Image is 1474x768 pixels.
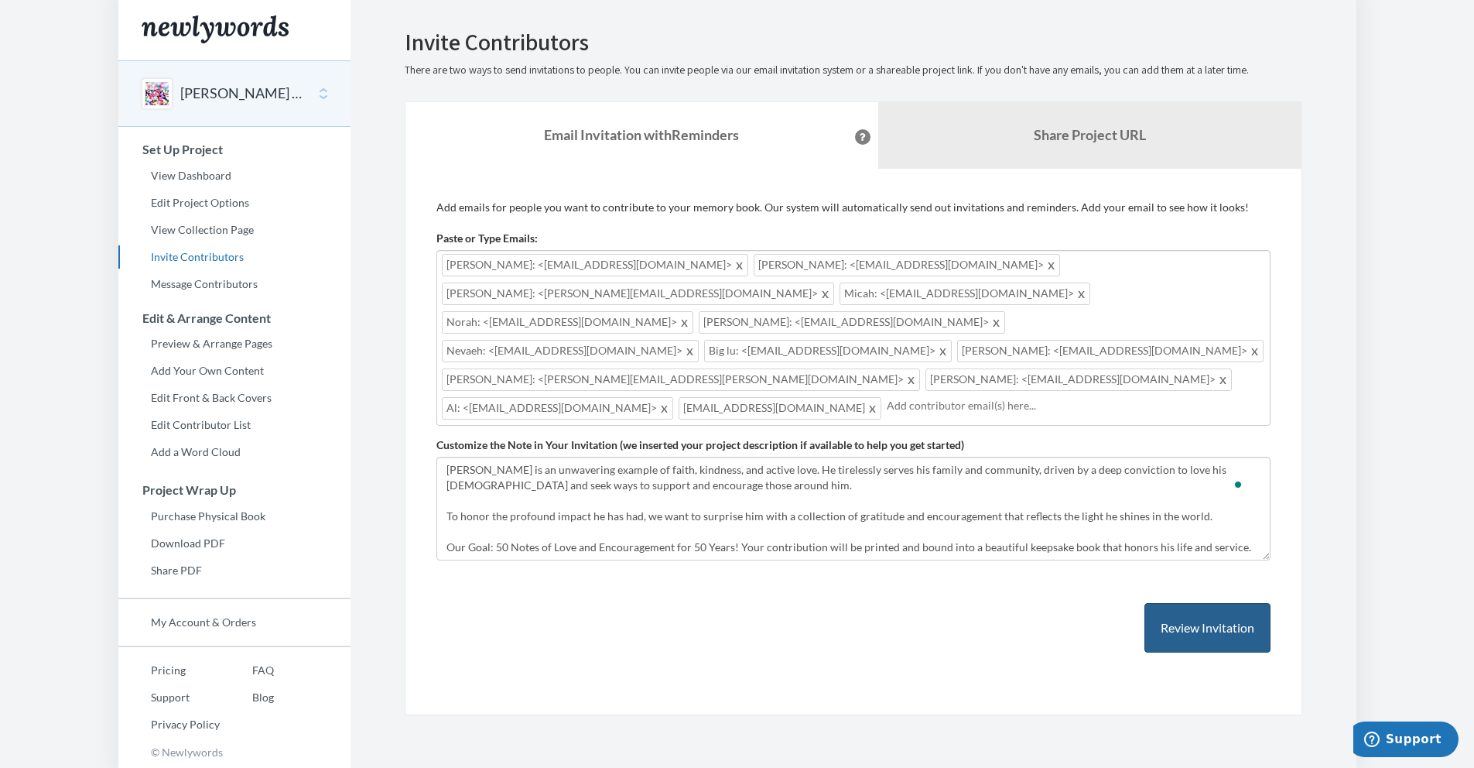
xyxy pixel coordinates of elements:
span: [PERSON_NAME]: <[PERSON_NAME][EMAIL_ADDRESS][DOMAIN_NAME]> [442,283,834,305]
span: Al: <[EMAIL_ADDRESS][DOMAIN_NAME]> [442,397,673,420]
b: Share Project URL [1034,126,1146,143]
a: FAQ [220,659,274,682]
label: Paste or Type Emails: [436,231,538,246]
a: Edit Front & Back Covers [118,386,351,410]
a: Edit Project Options [118,191,351,214]
a: Download PDF [118,532,351,555]
a: Preview & Arrange Pages [118,332,351,355]
h3: Project Wrap Up [119,483,351,497]
input: Add contributor email(s) here... [887,397,1265,414]
a: Add a Word Cloud [118,441,351,464]
a: My Account & Orders [118,611,351,634]
a: Purchase Physical Book [118,505,351,528]
span: Norah: <[EMAIL_ADDRESS][DOMAIN_NAME]> [442,311,693,334]
label: Customize the Note in Your Invitation (we inserted your project description if available to help ... [436,437,964,453]
a: Pricing [118,659,220,682]
span: [PERSON_NAME]: <[EMAIL_ADDRESS][DOMAIN_NAME]> [442,254,748,276]
a: Message Contributors [118,273,351,296]
h2: Invite Contributors [405,29,1302,55]
a: Privacy Policy [118,713,220,736]
span: [PERSON_NAME]: <[EMAIL_ADDRESS][DOMAIN_NAME]> [699,311,1005,334]
button: Review Invitation [1144,603,1271,653]
span: Big lu: <[EMAIL_ADDRESS][DOMAIN_NAME]> [704,340,952,362]
span: [PERSON_NAME]: <[EMAIL_ADDRESS][DOMAIN_NAME]> [957,340,1264,362]
span: [PERSON_NAME]: <[PERSON_NAME][EMAIL_ADDRESS][PERSON_NAME][DOMAIN_NAME]> [442,369,920,391]
a: View Collection Page [118,218,351,242]
h3: Edit & Arrange Content [119,311,351,325]
a: View Dashboard [118,164,351,187]
a: Edit Contributor List [118,413,351,437]
span: [PERSON_NAME]: <[EMAIL_ADDRESS][DOMAIN_NAME]> [925,369,1232,391]
h3: Set Up Project [119,142,351,156]
p: Add emails for people you want to contribute to your memory book. Our system will automatically s... [436,200,1271,215]
span: Micah: <[EMAIL_ADDRESS][DOMAIN_NAME]> [840,283,1090,305]
iframe: Opens a widget where you can chat to one of our agents [1353,722,1459,760]
a: Invite Contributors [118,245,351,269]
a: Add Your Own Content [118,359,351,382]
textarea: To enrich screen reader interactions, please activate Accessibility in Grammarly extension settings [436,457,1271,561]
p: There are two ways to send invitations to people. You can invite people via our email invitation ... [405,63,1302,78]
a: Share PDF [118,559,351,582]
button: [PERSON_NAME] 50th Birthday [180,84,306,104]
span: Nevaeh: <[EMAIL_ADDRESS][DOMAIN_NAME]> [442,340,699,362]
p: © Newlywords [118,740,351,764]
strong: Email Invitation with Reminders [544,126,739,143]
img: Newlywords logo [142,15,289,43]
span: [PERSON_NAME]: <[EMAIL_ADDRESS][DOMAIN_NAME]> [754,254,1060,276]
span: [EMAIL_ADDRESS][DOMAIN_NAME] [679,397,881,420]
a: Blog [220,686,274,709]
a: Support [118,686,220,709]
